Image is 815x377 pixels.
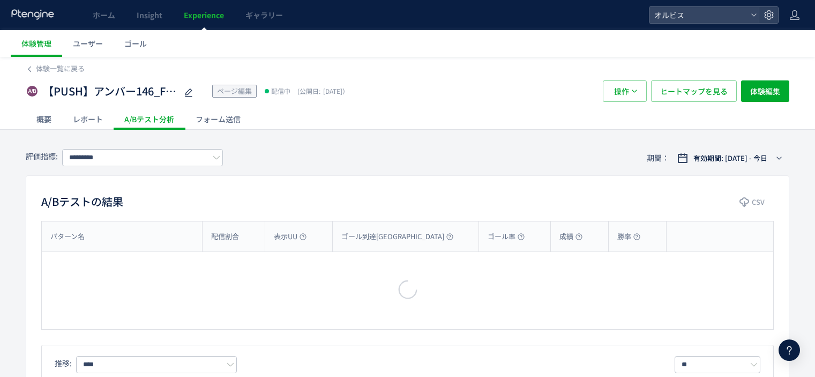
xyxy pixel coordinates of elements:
[732,194,774,211] button: CSV
[21,38,51,49] span: 体験管理
[651,80,737,102] button: ヒートマップを見る
[741,80,789,102] button: 体験編集
[651,7,746,23] span: オルビス
[50,232,85,242] span: パターン名
[752,194,765,211] span: CSV
[559,232,582,242] span: 成績
[137,10,162,20] span: Insight
[341,232,453,242] span: ゴール到達[GEOGRAPHIC_DATA]
[211,232,239,242] span: 配信割合
[217,86,252,96] span: ページ編集
[114,108,185,130] div: A/Bテスト分析
[124,38,147,49] span: ゴール
[93,10,115,20] span: ホーム
[26,108,62,130] div: 概要
[41,193,123,210] h2: A/Bテストの結果
[617,232,640,242] span: 勝率
[295,86,349,95] span: [DATE]）
[750,80,780,102] span: 体験編集
[670,150,789,167] button: 有効期間: [DATE] - 今日
[36,63,85,73] span: 体験一覧に戻る
[274,232,306,242] span: 表示UU
[55,358,72,368] span: 推移:
[693,153,767,164] span: 有効期間: [DATE] - 今日
[245,10,283,20] span: ギャラリー
[185,108,251,130] div: フォーム送信
[271,86,290,97] span: 配信中
[660,80,728,102] span: ヒートマップを見る
[43,84,177,99] span: 【PUSH】アンバー146_FV変更_第二弾
[488,232,525,242] span: ゴール率
[614,80,629,102] span: 操作
[297,86,320,95] span: (公開日:
[62,108,114,130] div: レポート
[73,38,103,49] span: ユーザー
[647,149,669,167] span: 期間：
[184,10,224,20] span: Experience
[26,151,58,161] span: 評価指標:
[603,80,647,102] button: 操作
